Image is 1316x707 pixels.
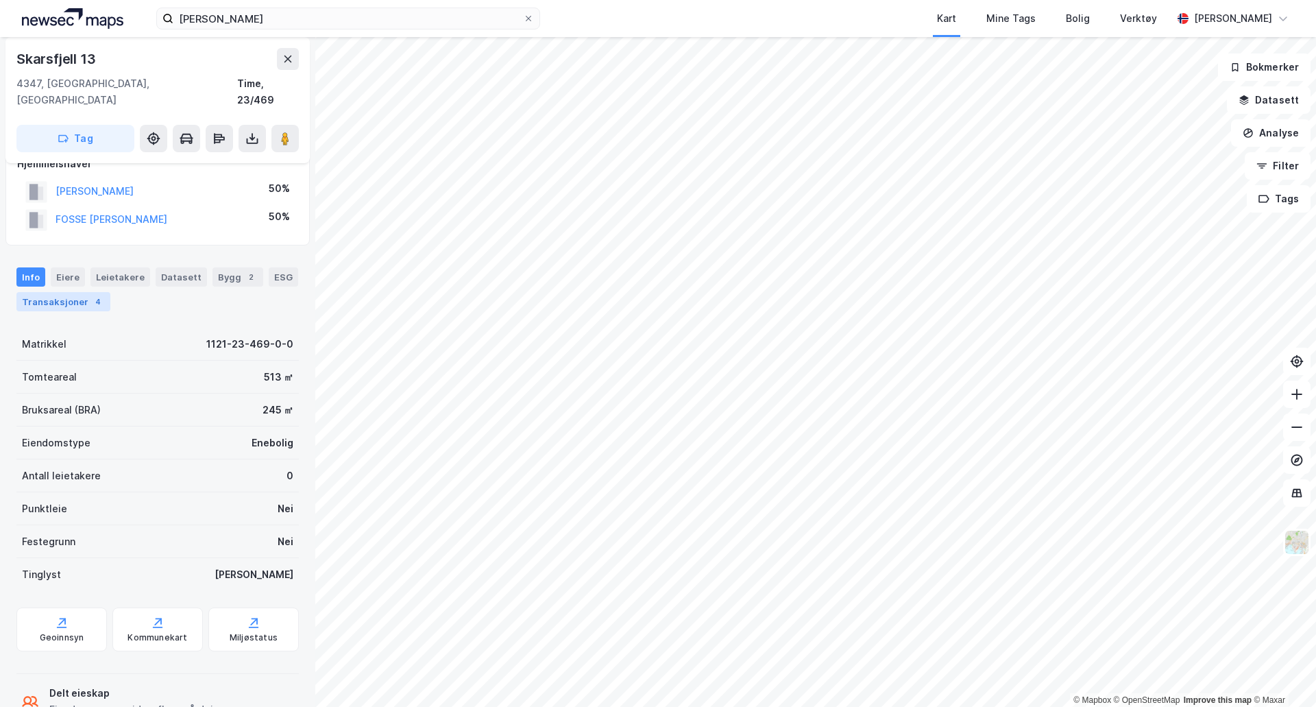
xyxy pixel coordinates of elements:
div: Bygg [212,267,263,287]
img: Z [1284,529,1310,555]
button: Tag [16,125,134,152]
div: Tinglyst [22,566,61,583]
div: Kommunekart [127,632,187,643]
button: Bokmerker [1218,53,1311,81]
div: Punktleie [22,501,67,517]
div: 0 [287,468,293,484]
button: Datasett [1227,86,1311,114]
div: 2 [244,270,258,284]
div: Bruksareal (BRA) [22,402,101,418]
a: Mapbox [1073,695,1111,705]
div: Time, 23/469 [237,75,299,108]
div: Kontrollprogram for chat [1247,641,1316,707]
button: Tags [1247,185,1311,213]
div: 245 ㎡ [263,402,293,418]
a: OpenStreetMap [1114,695,1180,705]
div: 4347, [GEOGRAPHIC_DATA], [GEOGRAPHIC_DATA] [16,75,237,108]
div: Hjemmelshaver [17,156,298,172]
div: Transaksjoner [16,292,110,311]
div: Datasett [156,267,207,287]
div: Kart [937,10,956,27]
div: Nei [278,534,293,550]
iframe: Chat Widget [1247,641,1316,707]
div: Matrikkel [22,336,66,352]
div: Eiere [51,267,85,287]
button: Filter [1245,152,1311,180]
div: Enebolig [252,435,293,451]
div: Info [16,267,45,287]
div: [PERSON_NAME] [1194,10,1272,27]
div: Bolig [1066,10,1090,27]
div: Antall leietakere [22,468,101,484]
a: Improve this map [1184,695,1252,705]
div: 513 ㎡ [264,369,293,385]
div: Skarsfjell 13 [16,48,98,70]
div: [PERSON_NAME] [215,566,293,583]
div: Verktøy [1120,10,1157,27]
div: 1121-23-469-0-0 [206,336,293,352]
div: ESG [269,267,298,287]
div: Leietakere [90,267,150,287]
div: Tomteareal [22,369,77,385]
div: Geoinnsyn [40,632,84,643]
div: Festegrunn [22,534,75,550]
div: 50% [269,208,290,225]
div: Nei [278,501,293,517]
div: Miljøstatus [230,632,278,643]
div: 50% [269,180,290,197]
div: Mine Tags [986,10,1036,27]
img: logo.a4113a55bc3d86da70a041830d287a7e.svg [22,8,123,29]
button: Analyse [1231,119,1311,147]
div: 4 [91,295,105,309]
input: Søk på adresse, matrikkel, gårdeiere, leietakere eller personer [173,8,523,29]
div: Delt eieskap [49,685,229,702]
div: Eiendomstype [22,435,90,451]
